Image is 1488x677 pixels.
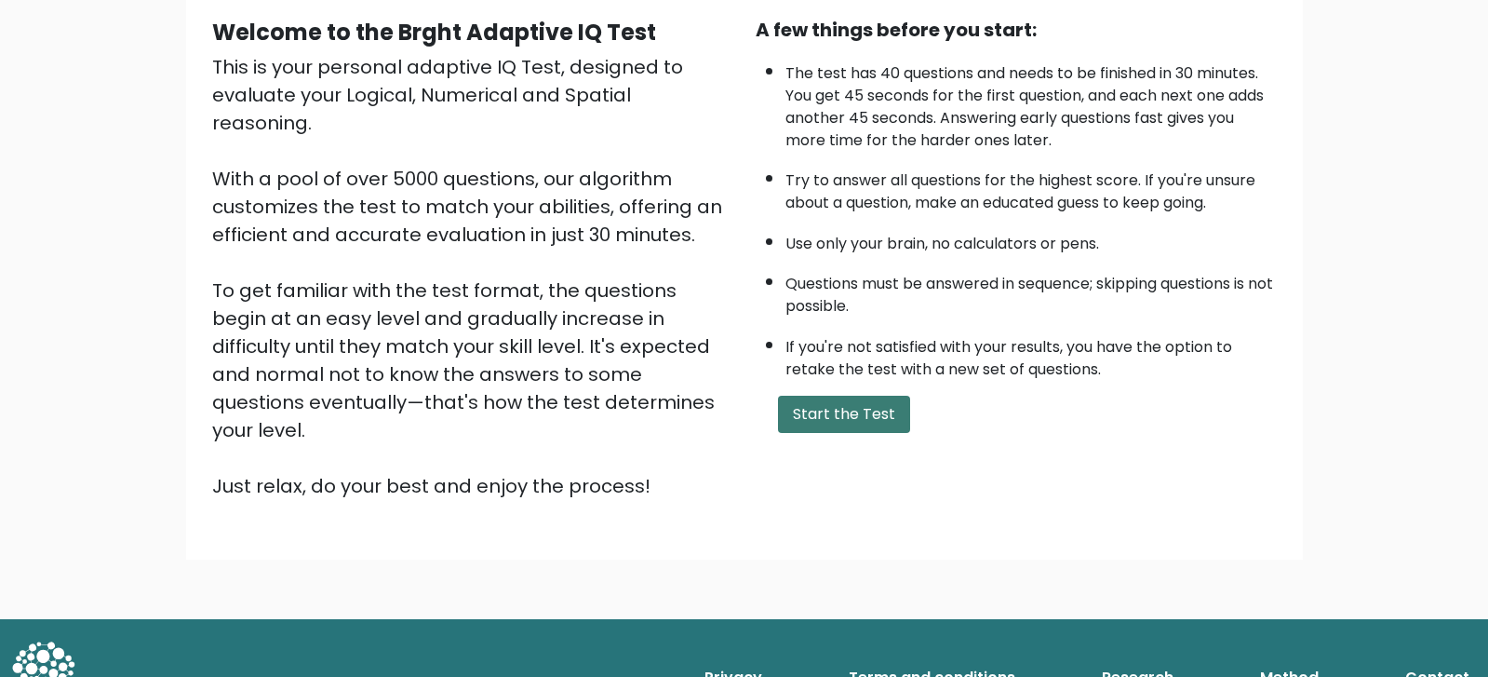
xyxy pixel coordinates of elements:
[212,17,656,47] b: Welcome to the Brght Adaptive IQ Test
[785,53,1277,152] li: The test has 40 questions and needs to be finished in 30 minutes. You get 45 seconds for the firs...
[785,223,1277,255] li: Use only your brain, no calculators or pens.
[785,160,1277,214] li: Try to answer all questions for the highest score. If you're unsure about a question, make an edu...
[778,396,910,433] button: Start the Test
[785,327,1277,381] li: If you're not satisfied with your results, you have the option to retake the test with a new set ...
[756,16,1277,44] div: A few things before you start:
[785,264,1277,318] li: Questions must be answered in sequence; skipping questions is not possible.
[212,53,733,500] div: This is your personal adaptive IQ Test, designed to evaluate your Logical, Numerical and Spatial ...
